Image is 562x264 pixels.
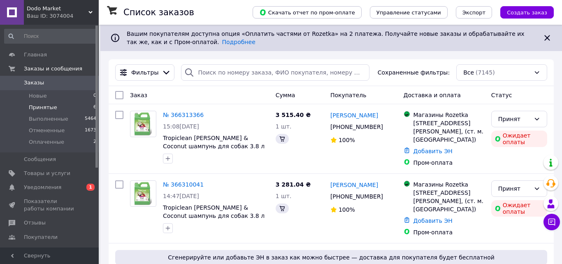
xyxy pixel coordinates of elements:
div: Принят [498,114,530,124]
span: Покупатели [24,234,58,241]
span: Заказ [130,92,147,98]
span: Новые [29,92,47,100]
div: [STREET_ADDRESS][PERSON_NAME], (ст. м. [GEOGRAPHIC_DATA]) [413,189,485,213]
span: Сгенерируйте или добавьте ЭН в заказ как можно быстрее — доставка для покупателя будет бесплатной [118,253,544,262]
button: Управление статусами [370,6,448,19]
span: Показатели работы компании [24,198,76,213]
span: Сумма [276,92,295,98]
a: № 366313366 [163,112,204,118]
a: [PERSON_NAME] [330,181,378,189]
span: Оплаченные [29,138,64,146]
a: Фото товару [130,111,156,137]
span: 1 шт. [276,123,292,130]
button: Скачать отчет по пром-оплате [253,6,362,19]
a: Tropiclean [PERSON_NAME] & Coconut шампунь для собак 3.8 л [163,204,265,219]
span: 5464 [85,115,96,123]
img: Фото товару [135,111,151,137]
span: (7145) [476,69,495,76]
span: 15:08[DATE] [163,123,199,130]
span: Dodo Market [27,5,88,12]
a: Подробнее [222,39,255,45]
div: Магазины Rozetka [413,180,485,189]
span: Уведомления [24,184,61,191]
span: Экспорт [462,9,485,16]
span: 0 [93,92,96,100]
div: [STREET_ADDRESS][PERSON_NAME], (ст. м. [GEOGRAPHIC_DATA]) [413,119,485,144]
span: 100% [339,137,355,143]
a: Фото товару [130,180,156,207]
div: Ваш ID: 3074004 [27,12,99,20]
button: Экспорт [456,6,492,19]
span: Заказы [24,79,44,86]
div: [PHONE_NUMBER] [329,191,385,202]
a: № 366310041 [163,181,204,188]
span: 3 515.40 ₴ [276,112,311,118]
input: Поиск [4,29,97,44]
span: Статус [491,92,512,98]
span: Все [463,68,474,77]
button: Чат с покупателем [543,214,560,230]
span: Отзывы [24,219,46,227]
span: Выполненные [29,115,68,123]
span: Создать заказ [507,9,547,16]
span: Принятые [29,104,57,111]
span: Сообщения [24,156,56,163]
span: 6 [93,104,96,111]
span: Скачать отчет по пром-оплате [259,9,355,16]
span: Фильтры [131,68,158,77]
span: Заказы и сообщения [24,65,82,72]
button: Создать заказ [500,6,554,19]
span: Управление статусами [376,9,441,16]
div: Ожидает оплаты [491,200,547,217]
span: 3 281.04 ₴ [276,181,311,188]
span: 100% [339,206,355,213]
div: Магазины Rozetka [413,111,485,119]
a: [PERSON_NAME] [330,111,378,119]
span: Главная [24,51,47,58]
span: Отмененные [29,127,65,134]
a: Добавить ЭН [413,217,453,224]
a: Tropiclean [PERSON_NAME] & Coconut шампунь для собак 3.8 л [163,135,265,150]
div: Пром-оплата [413,228,485,236]
span: Товары и услуги [24,170,70,177]
span: 1 [86,184,95,191]
span: Доставка и оплата [404,92,461,98]
span: Сохраненные фильтры: [378,68,450,77]
span: 1 шт. [276,193,292,199]
a: Добавить ЭН [413,148,453,154]
span: 14:47[DATE] [163,193,199,199]
h1: Список заказов [123,7,194,17]
div: Принят [498,184,530,193]
span: 2 [93,138,96,146]
span: 1673 [85,127,96,134]
img: Фото товару [135,181,151,206]
div: Ожидает оплаты [491,131,547,147]
span: Вашим покупателям доступна опция «Оплатить частями от Rozetka» на 2 платежа. Получайте новые зака... [127,30,525,45]
div: Пром-оплата [413,159,485,167]
span: Покупатель [330,92,367,98]
input: Поиск по номеру заказа, ФИО покупателя, номеру телефона, Email, номеру накладной [181,64,369,81]
a: Создать заказ [492,9,554,15]
div: [PHONE_NUMBER] [329,121,385,133]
